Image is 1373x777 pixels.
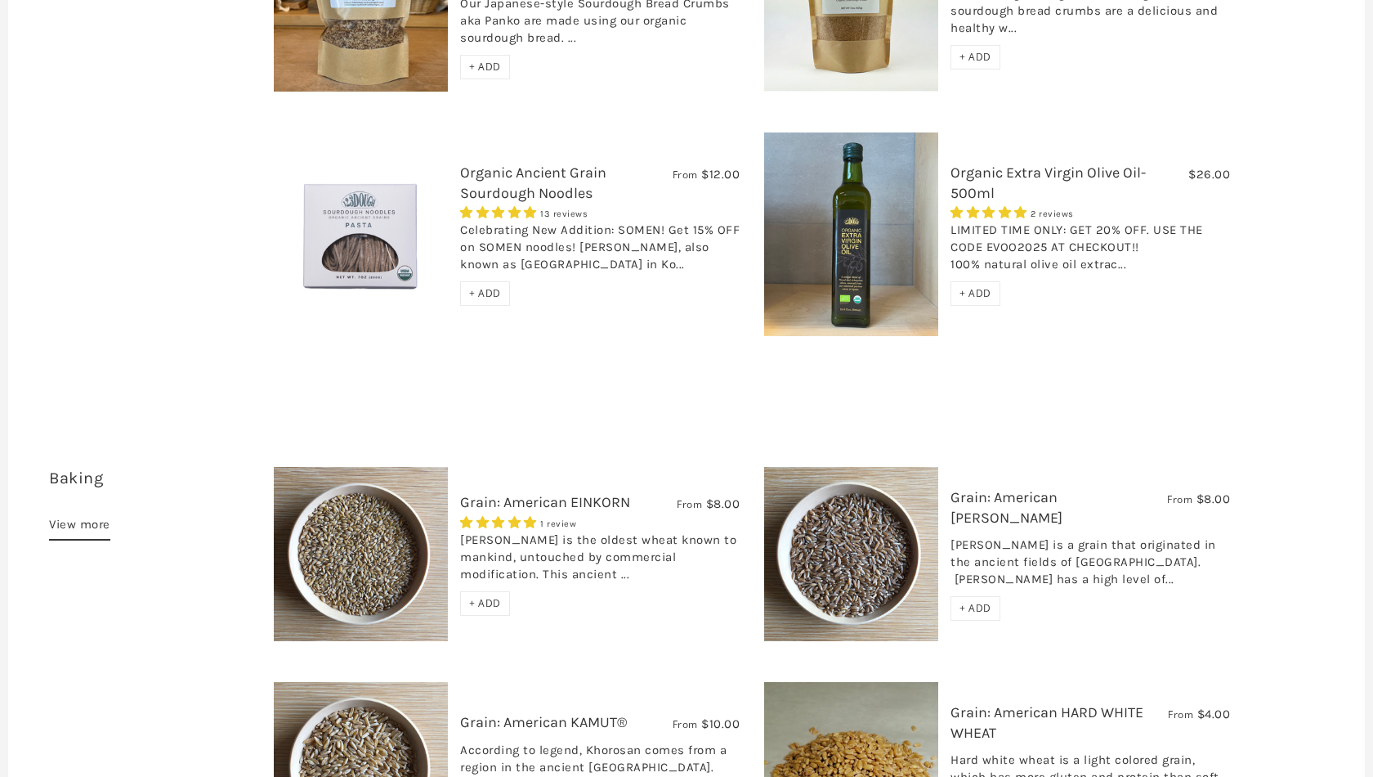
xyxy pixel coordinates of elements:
h3: 7 items [49,467,262,514]
div: + ADD [460,55,510,79]
div: + ADD [950,45,1000,70]
div: LIMITED TIME ONLY: GET 20% OFF. USE THE CODE EVOO2025 AT CHECKOUT!! 100% natural olive oil extrac... [950,222,1230,281]
span: From [677,497,702,511]
span: $12.00 [701,167,740,182]
img: Organic Ancient Grain Sourdough Noodles [274,147,448,321]
a: Organic Extra Virgin Olive Oil-500ml [950,164,1146,202]
a: View more [49,514,110,541]
img: Grain: American EMMER [764,467,938,641]
span: 13 reviews [540,209,588,219]
div: [PERSON_NAME] is a grain that originated in the ancient fields of [GEOGRAPHIC_DATA]. [PERSON_NAME... [950,537,1230,596]
div: + ADD [950,596,1000,621]
a: Baking [49,469,103,487]
span: 1 review [540,519,576,529]
div: + ADD [460,591,510,616]
span: + ADD [959,286,991,300]
span: $10.00 [701,716,740,731]
span: 4.85 stars [460,205,540,220]
span: From [673,168,698,182]
div: Celebrating New Addition: SOMEN! Get 15% OFF on SOMEN noodles! [PERSON_NAME], also known as [GEOG... [460,222,740,281]
span: 2 reviews [1031,209,1074,219]
a: Grain: American HARD WHITE WHEAT [950,703,1143,742]
a: Grain: American KAMUT® [460,713,627,731]
div: + ADD [460,281,510,306]
a: Grain: American EINKORN [460,493,630,511]
span: From [673,717,698,731]
span: $26.00 [1188,167,1230,182]
img: Organic Extra Virgin Olive Oil-500ml [764,132,938,336]
div: [PERSON_NAME] is the oldest wheat known to mankind, untouched by commercial modification. This an... [460,532,740,591]
span: + ADD [469,596,501,610]
span: From [1168,707,1193,721]
span: From [1167,492,1192,506]
span: 5.00 stars [460,515,540,530]
span: + ADD [469,60,501,74]
span: + ADD [469,286,501,300]
span: + ADD [959,601,991,615]
span: $8.00 [706,496,740,511]
img: Grain: American EINKORN [274,467,448,641]
span: $8.00 [1196,492,1231,506]
span: $4.00 [1197,707,1231,721]
a: Grain: American [PERSON_NAME] [950,488,1062,527]
a: Organic Ancient Grain Sourdough Noodles [460,164,606,202]
span: + ADD [959,50,991,64]
span: 5.00 stars [950,205,1031,220]
div: + ADD [950,281,1000,306]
